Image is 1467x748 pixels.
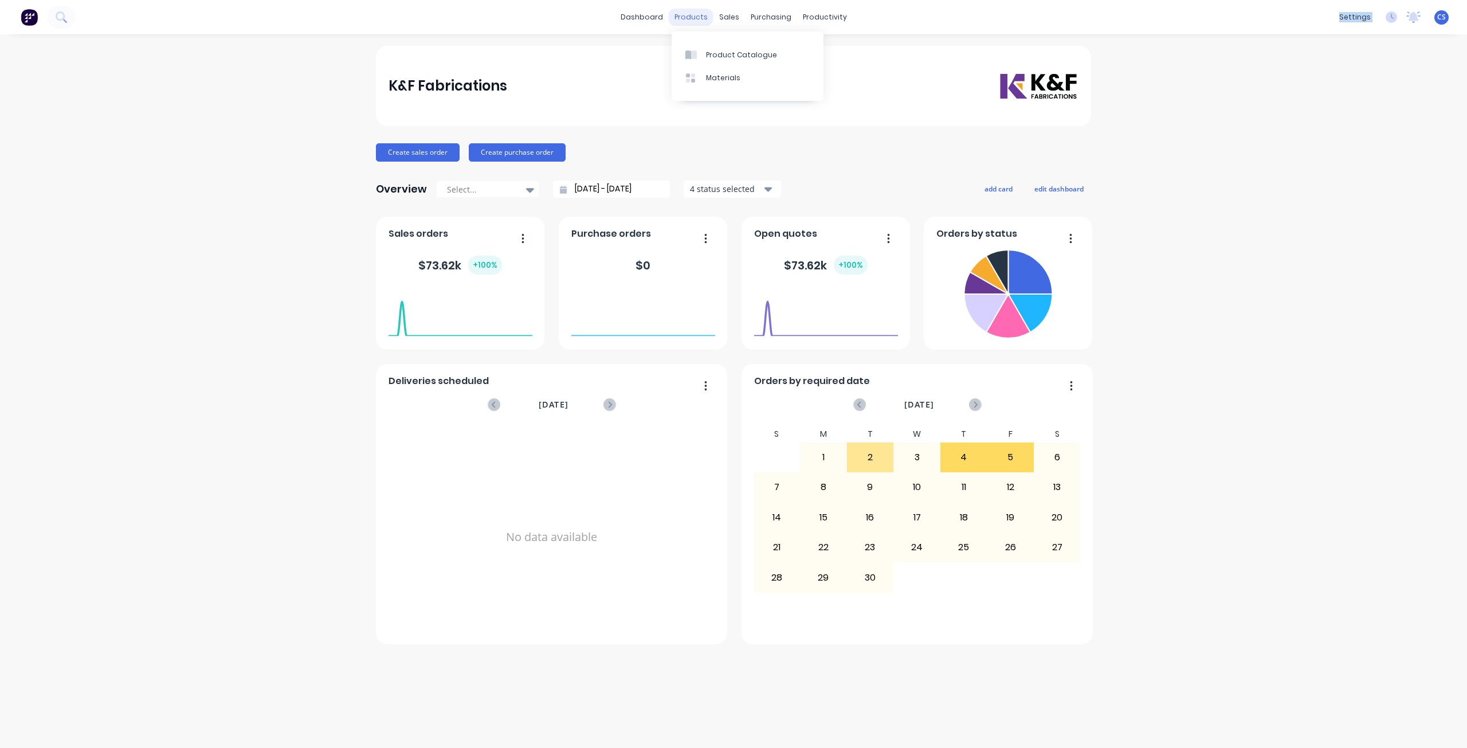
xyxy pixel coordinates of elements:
[672,66,823,89] a: Materials
[684,181,781,198] button: 4 status selected
[389,374,489,388] span: Deliveries scheduled
[713,9,745,26] div: sales
[987,503,1033,532] div: 19
[848,563,893,592] div: 30
[987,473,1033,502] div: 12
[847,426,894,442] div: T
[801,503,846,532] div: 15
[987,533,1033,562] div: 26
[1027,181,1091,196] button: edit dashboard
[894,443,940,472] div: 3
[801,443,846,472] div: 1
[754,563,800,592] div: 28
[848,503,893,532] div: 16
[1034,473,1080,502] div: 13
[1034,503,1080,532] div: 20
[801,563,846,592] div: 29
[893,426,940,442] div: W
[998,72,1078,100] img: K&F Fabrications
[801,533,846,562] div: 22
[745,9,797,26] div: purchasing
[1437,12,1446,22] span: CS
[636,257,650,274] div: $ 0
[376,143,460,162] button: Create sales order
[987,426,1034,442] div: F
[1333,9,1376,26] div: settings
[754,503,800,532] div: 14
[904,398,934,411] span: [DATE]
[936,227,1017,241] span: Orders by status
[1034,443,1080,472] div: 6
[754,533,800,562] div: 21
[389,227,448,241] span: Sales orders
[754,473,800,502] div: 7
[894,533,940,562] div: 24
[941,473,987,502] div: 11
[706,50,777,60] div: Product Catalogue
[977,181,1020,196] button: add card
[1034,533,1080,562] div: 27
[987,443,1033,472] div: 5
[469,143,566,162] button: Create purchase order
[1034,426,1081,442] div: S
[376,178,427,201] div: Overview
[539,398,568,411] span: [DATE]
[468,256,502,275] div: + 100 %
[941,533,987,562] div: 25
[797,9,853,26] div: productivity
[848,443,893,472] div: 2
[690,183,762,195] div: 4 status selected
[941,503,987,532] div: 18
[848,533,893,562] div: 23
[834,256,868,275] div: + 100 %
[672,43,823,66] a: Product Catalogue
[941,443,987,472] div: 4
[669,9,713,26] div: products
[21,9,38,26] img: Factory
[418,256,502,275] div: $ 73.62k
[848,473,893,502] div: 9
[800,426,847,442] div: M
[389,75,507,97] div: K&F Fabrications
[571,227,651,241] span: Purchase orders
[389,426,715,648] div: No data available
[801,473,846,502] div: 8
[894,473,940,502] div: 10
[754,374,870,388] span: Orders by required date
[784,256,868,275] div: $ 73.62k
[615,9,669,26] a: dashboard
[754,426,801,442] div: S
[754,227,817,241] span: Open quotes
[940,426,987,442] div: T
[894,503,940,532] div: 17
[706,73,740,83] div: Materials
